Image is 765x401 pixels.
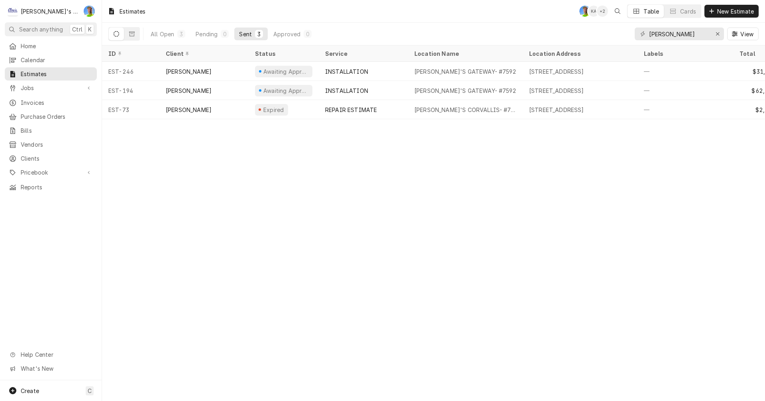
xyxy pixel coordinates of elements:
[325,86,368,95] div: INSTALLATION
[21,84,81,92] span: Jobs
[5,362,97,375] a: Go to What's New
[529,67,584,76] div: [STREET_ADDRESS]
[325,49,400,58] div: Service
[5,152,97,165] a: Clients
[257,30,261,38] div: 3
[21,126,93,135] span: Bills
[529,86,584,95] div: [STREET_ADDRESS]
[21,98,93,107] span: Invoices
[21,140,93,149] span: Vendors
[102,81,159,100] div: EST-194
[579,6,590,17] div: Greg Austin's Avatar
[637,81,733,100] div: —
[166,86,212,95] div: [PERSON_NAME]
[5,110,97,123] a: Purchase Orders
[704,5,759,18] button: New Estimate
[273,30,300,38] div: Approved
[262,106,285,114] div: Expired
[5,96,97,109] a: Invoices
[5,348,97,361] a: Go to Help Center
[166,67,212,76] div: [PERSON_NAME]
[637,100,733,119] div: —
[88,387,92,395] span: C
[239,30,252,38] div: Sent
[597,6,608,17] div: + 2
[21,183,93,191] span: Reports
[414,106,516,114] div: [PERSON_NAME]'S CORVALLIS- #7680
[84,6,95,17] div: Greg Austin's Avatar
[414,86,516,95] div: [PERSON_NAME]'S GATEWAY- #7592
[151,30,174,38] div: All Open
[649,28,709,40] input: Keyword search
[644,49,727,58] div: Labels
[579,6,590,17] div: GA
[5,53,97,67] a: Calendar
[21,70,93,78] span: Estimates
[263,67,309,76] div: Awaiting Approval
[680,7,696,16] div: Cards
[21,154,93,163] span: Clients
[5,138,97,151] a: Vendors
[21,364,92,373] span: What's New
[5,181,97,194] a: Reports
[5,124,97,137] a: Bills
[637,62,733,81] div: —
[255,49,311,58] div: Status
[166,49,241,58] div: Client
[5,166,97,179] a: Go to Pricebook
[19,25,63,33] span: Search anything
[21,42,93,50] span: Home
[263,86,309,95] div: Awaiting Approval
[414,67,516,76] div: [PERSON_NAME]'S GATEWAY- #7592
[21,387,39,394] span: Create
[222,30,227,38] div: 0
[102,62,159,81] div: EST-246
[7,6,18,17] div: C
[166,106,212,114] div: [PERSON_NAME]
[325,67,368,76] div: INSTALLATION
[325,106,377,114] div: REPAIR ESTIMATE
[196,30,218,38] div: Pending
[88,25,92,33] span: K
[588,6,599,17] div: KA
[5,67,97,81] a: Estimates
[102,100,159,119] div: EST-73
[529,106,584,114] div: [STREET_ADDRESS]
[529,49,630,58] div: Location Address
[21,168,81,177] span: Pricebook
[588,6,599,17] div: Korey Austin's Avatar
[716,7,755,16] span: New Estimate
[21,56,93,64] span: Calendar
[739,30,755,38] span: View
[179,30,184,38] div: 3
[108,49,151,58] div: ID
[7,6,18,17] div: Clay's Refrigeration's Avatar
[305,30,310,38] div: 0
[727,28,759,40] button: View
[21,7,79,16] div: [PERSON_NAME]'s Refrigeration
[611,5,624,18] button: Open search
[21,112,93,121] span: Purchase Orders
[72,25,82,33] span: Ctrl
[21,350,92,359] span: Help Center
[5,22,97,36] button: Search anythingCtrlK
[711,28,724,40] button: Erase input
[5,39,97,53] a: Home
[5,81,97,94] a: Go to Jobs
[643,7,659,16] div: Table
[414,49,515,58] div: Location Name
[84,6,95,17] div: GA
